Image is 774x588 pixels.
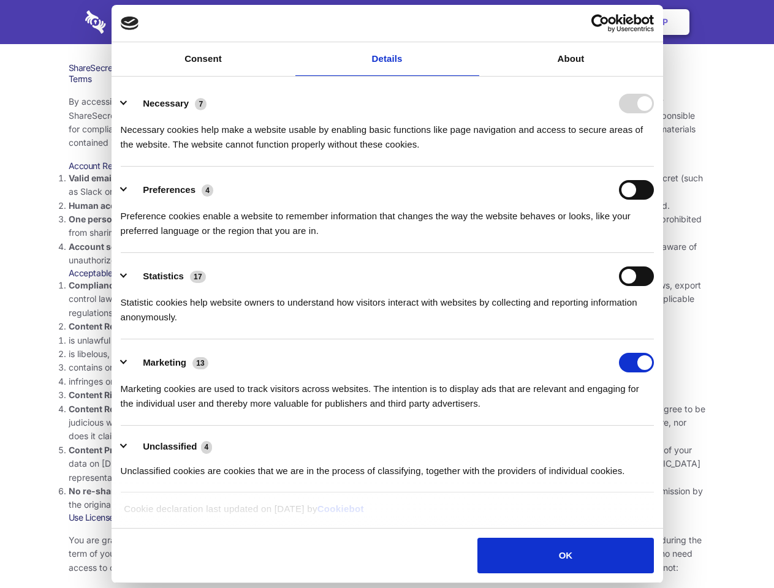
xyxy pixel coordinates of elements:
[121,286,654,325] div: Statistic cookies help website owners to understand how visitors interact with websites by collec...
[202,184,213,197] span: 4
[69,173,117,183] strong: Valid email.
[121,266,214,286] button: Statistics (17)
[69,533,706,575] p: You are granted permission to use the [DEMOGRAPHIC_DATA] services, subject to these terms of serv...
[201,441,213,453] span: 4
[69,388,706,402] li: You agree that you will use Sharesecret only to secure and share content that you have the right ...
[69,200,143,211] strong: Human accounts.
[69,214,173,224] strong: One person per account.
[69,347,706,361] li: is libelous, defamatory, or fraudulent
[69,171,706,199] li: You must provide a valid email address, either directly, or through approved third-party integrat...
[121,94,214,113] button: Necessary (7)
[121,439,220,454] button: Unclassified (4)
[477,538,653,573] button: OK
[69,445,138,455] strong: Content Privacy.
[497,3,553,41] a: Contact
[360,3,413,41] a: Pricing
[192,357,208,369] span: 13
[69,62,706,73] h1: ShareSecret Terms of Service
[115,502,659,526] div: Cookie declaration last updated on [DATE] by
[85,10,190,34] img: logo-wordmark-white-trans-d4663122ce5f474addd5e946df7df03e33cb6a1c49d2221995e7729f52c070b2.svg
[69,321,158,331] strong: Content Restrictions.
[69,241,143,252] strong: Account security.
[69,402,706,443] li: You are solely responsible for the content you share on Sharesecret, and with the people you shar...
[69,160,706,171] h3: Account Requirements
[121,113,654,152] div: Necessary cookies help make a website usable by enabling basic functions like page navigation and...
[143,357,186,367] label: Marketing
[69,484,706,512] li: If you were the recipient of a Sharesecret link, you agree not to re-share it with anyone else, u...
[69,375,706,388] li: infringes on any proprietary right of any party, including patent, trademark, trade secret, copyr...
[69,512,706,523] h3: Use License
[69,334,706,347] li: is unlawful or promotes unlawful activities
[317,503,364,514] a: Cookiebot
[295,42,479,76] a: Details
[143,184,195,195] label: Preferences
[121,454,654,478] div: Unclassified cookies are cookies that we are in the process of classifying, together with the pro...
[121,372,654,411] div: Marketing cookies are used to track visitors across websites. The intention is to display ads tha...
[143,271,184,281] label: Statistics
[69,95,706,150] p: By accessing the Sharesecret web application at and any other related services, apps and software...
[479,42,663,76] a: About
[121,353,216,372] button: Marketing (13)
[69,268,706,279] h3: Acceptable Use
[69,390,134,400] strong: Content Rights.
[195,98,207,110] span: 7
[69,443,706,484] li: You understand that [DEMOGRAPHIC_DATA] or it’s representatives have no ability to retrieve the pl...
[69,279,706,320] li: Your use of the Sharesecret must not violate any applicable laws, including copyright or trademar...
[69,199,706,213] li: Only human beings may create accounts. “Bot” accounts — those created by software, in an automate...
[143,98,189,108] label: Necessary
[69,280,254,290] strong: Compliance with local laws and regulations.
[69,213,706,240] li: You are not allowed to share account credentials. Each account is dedicated to the individual who...
[121,180,221,200] button: Preferences (4)
[69,320,706,388] li: You agree NOT to use Sharesecret to upload or share content that:
[190,271,206,283] span: 17
[121,200,654,238] div: Preference cookies enable a website to remember information that changes the way the website beha...
[547,14,654,32] a: Usercentrics Cookiebot - opens in a new window
[112,42,295,76] a: Consent
[556,3,609,41] a: Login
[69,404,167,414] strong: Content Responsibility.
[121,17,139,30] img: logo
[69,240,706,268] li: You are responsible for your own account security, including the security of your Sharesecret acc...
[69,486,131,496] strong: No re-sharing.
[69,73,706,85] h3: Terms
[69,361,706,374] li: contains or installs any active malware or exploits, or uses our platform for exploit delivery (s...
